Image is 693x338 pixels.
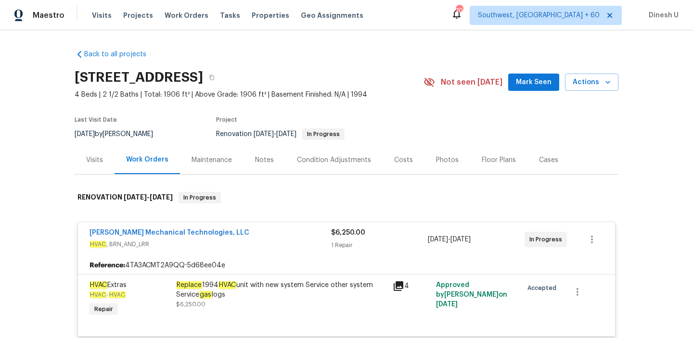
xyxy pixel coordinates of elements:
em: Replace [176,281,202,289]
span: [DATE] [75,131,95,138]
span: 4 Beds | 2 1/2 Baths | Total: 1906 ft² | Above Grade: 1906 ft² | Basement Finished: N/A | 1994 [75,90,423,100]
button: Mark Seen [508,74,559,91]
span: - [254,131,296,138]
span: Accepted [527,283,560,293]
span: [DATE] [254,131,274,138]
div: by [PERSON_NAME] [75,128,165,140]
span: $6,250.00 [176,301,205,307]
div: Visits [86,155,103,165]
em: HVAC [90,241,106,248]
button: Actions [565,74,618,91]
span: Actions [573,76,611,88]
span: Approved by [PERSON_NAME] on [436,282,507,308]
span: [DATE] [276,131,296,138]
span: [DATE] [436,301,458,308]
em: HVAC [109,291,126,298]
button: Copy Address [203,69,220,86]
div: 706 [456,6,462,15]
span: Not seen [DATE] [441,77,502,87]
div: Cases [539,155,558,165]
span: [DATE] [428,236,448,243]
span: Tasks [220,12,240,19]
span: Work Orders [165,11,208,20]
div: Maintenance [192,155,232,165]
span: Maestro [33,11,64,20]
div: Notes [255,155,274,165]
span: Projects [123,11,153,20]
b: Reference: [90,261,125,270]
a: Back to all projects [75,50,167,59]
h2: [STREET_ADDRESS] [75,73,203,82]
h6: RENOVATION [77,192,173,203]
span: [DATE] [150,194,173,200]
div: Condition Adjustments [297,155,371,165]
span: , BRN_AND_LRR [90,239,331,249]
span: Extras [90,281,127,289]
span: Project [216,117,237,123]
span: - [428,235,471,244]
div: 1994 unit with new system Service other system Service logs [176,280,387,300]
span: Dinesh U [645,11,679,20]
span: Visits [92,11,112,20]
div: Work Orders [126,155,168,164]
span: Mark Seen [516,76,552,88]
span: $6,250.00 [331,229,365,236]
span: Repair [90,304,117,314]
span: - [90,292,126,298]
div: 4TA3ACMT2A9QQ-5d68ee04e [78,257,615,274]
span: Last Visit Date [75,117,117,123]
span: In Progress [529,235,566,244]
em: gas [199,291,212,299]
em: HVAC [90,281,107,289]
span: Geo Assignments [301,11,363,20]
span: [DATE] [124,194,147,200]
span: [DATE] [450,236,471,243]
span: Renovation [216,131,345,138]
div: 1 Repair [331,240,428,250]
em: HVAC [90,291,106,298]
span: In Progress [180,193,220,202]
span: - [124,194,173,200]
span: Properties [252,11,289,20]
div: Costs [394,155,413,165]
a: [PERSON_NAME] Mechanical Technologies, LLC [90,229,249,236]
span: In Progress [303,131,344,137]
em: HVAC [218,281,236,289]
span: Southwest, [GEOGRAPHIC_DATA] + 60 [478,11,600,20]
div: Photos [436,155,459,165]
div: 4 [393,280,430,292]
div: RENOVATION [DATE]-[DATE]In Progress [75,182,618,213]
div: Floor Plans [482,155,516,165]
